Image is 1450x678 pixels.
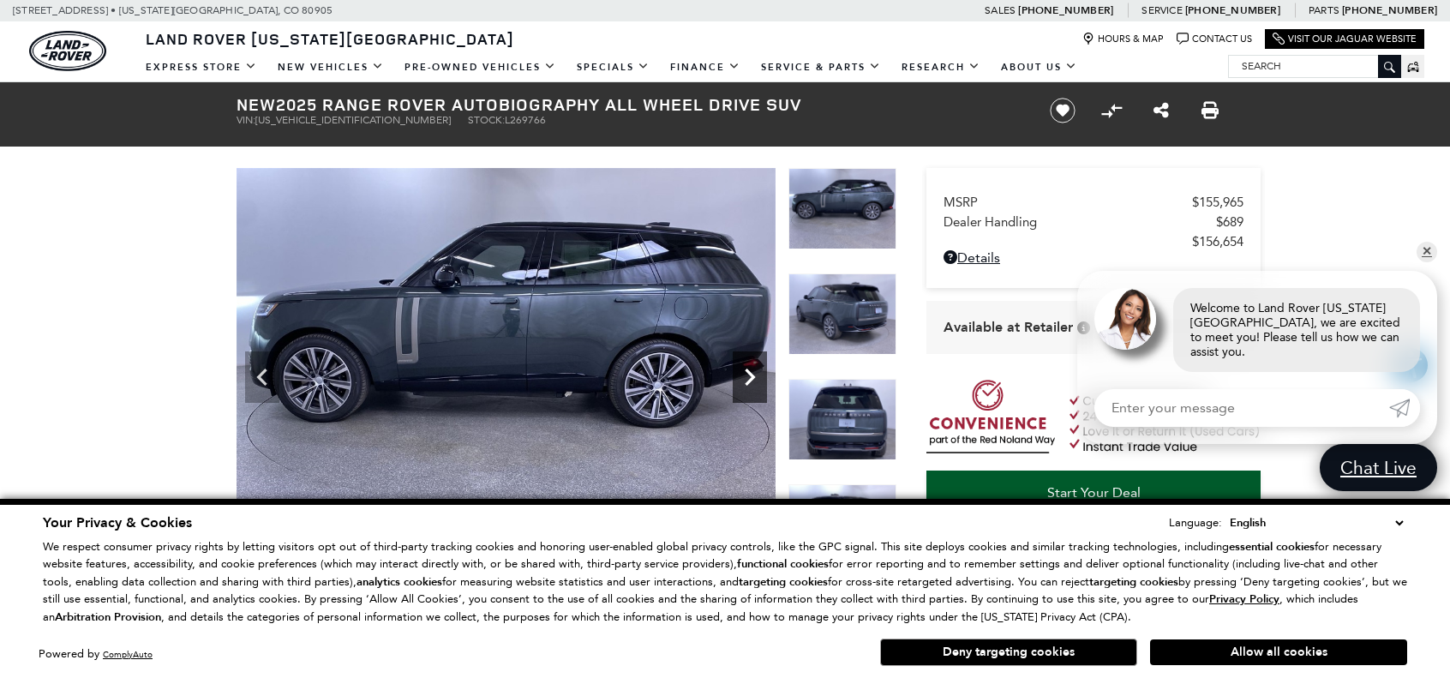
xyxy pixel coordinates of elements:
[788,168,896,249] img: New 2025 Belgravia Green LAND ROVER Autobiography image 10
[739,574,828,590] strong: targeting cookies
[255,114,451,126] span: [US_VEHICLE_IDENTIFICATION_NUMBER]
[43,513,192,532] span: Your Privacy & Cookies
[660,52,751,82] a: Finance
[1389,389,1420,427] a: Submit
[1047,484,1141,501] span: Start Your Deal
[991,52,1087,82] a: About Us
[237,168,776,573] img: New 2025 Belgravia Green LAND ROVER Autobiography image 10
[245,351,279,403] div: Previous
[267,52,394,82] a: New Vehicles
[1229,56,1400,76] input: Search
[733,351,767,403] div: Next
[985,4,1016,16] span: Sales
[39,649,153,660] div: Powered by
[1273,33,1417,45] a: Visit Our Jaguar Website
[29,31,106,71] img: Land Rover
[13,4,333,16] a: [STREET_ADDRESS] • [US_STATE][GEOGRAPHIC_DATA], CO 80905
[394,52,566,82] a: Pre-Owned Vehicles
[1044,97,1082,124] button: Save vehicle
[891,52,991,82] a: Research
[944,214,1243,230] a: Dealer Handling $689
[1153,100,1169,121] a: Share this New 2025 Range Rover Autobiography All Wheel Drive SUV
[135,52,1087,82] nav: Main Navigation
[1094,389,1389,427] input: Enter your message
[1209,591,1279,607] u: Privacy Policy
[1018,3,1113,17] a: [PHONE_NUMBER]
[1229,539,1315,555] strong: essential cookies
[788,484,896,566] img: New 2025 Belgravia Green LAND ROVER Autobiography image 13
[1089,574,1178,590] strong: targeting cookies
[737,556,829,572] strong: functional cookies
[944,234,1243,249] a: $156,654
[566,52,660,82] a: Specials
[788,273,896,355] img: New 2025 Belgravia Green LAND ROVER Autobiography image 11
[788,379,896,460] img: New 2025 Belgravia Green LAND ROVER Autobiography image 12
[1141,4,1182,16] span: Service
[29,31,106,71] a: land-rover
[944,195,1243,210] a: MSRP $155,965
[944,318,1073,337] span: Available at Retailer
[237,93,276,116] strong: New
[880,639,1137,666] button: Deny targeting cookies
[926,471,1261,515] a: Start Your Deal
[1185,3,1280,17] a: [PHONE_NUMBER]
[1192,195,1243,210] span: $155,965
[468,114,505,126] span: Stock:
[237,114,255,126] span: VIN:
[1309,4,1339,16] span: Parts
[1342,3,1437,17] a: [PHONE_NUMBER]
[43,538,1407,627] p: We respect consumer privacy rights by letting visitors opt out of third-party tracking cookies an...
[237,95,1021,114] h1: 2025 Range Rover Autobiography All Wheel Drive SUV
[1099,98,1124,123] button: Compare Vehicle
[505,114,546,126] span: L269766
[1094,288,1156,350] img: Agent profile photo
[751,52,891,82] a: Service & Parts
[135,28,524,49] a: Land Rover [US_STATE][GEOGRAPHIC_DATA]
[1216,214,1243,230] span: $689
[944,249,1243,266] a: Details
[1192,234,1243,249] span: $156,654
[1225,513,1407,532] select: Language Select
[1150,639,1407,665] button: Allow all cookies
[103,649,153,660] a: ComplyAuto
[1173,288,1420,372] div: Welcome to Land Rover [US_STATE][GEOGRAPHIC_DATA], we are excited to meet you! Please tell us how...
[944,214,1216,230] span: Dealer Handling
[1169,517,1222,528] div: Language:
[357,574,442,590] strong: analytics cookies
[1320,444,1437,491] a: Chat Live
[1201,100,1219,121] a: Print this New 2025 Range Rover Autobiography All Wheel Drive SUV
[1332,456,1425,479] span: Chat Live
[1177,33,1252,45] a: Contact Us
[146,28,514,49] span: Land Rover [US_STATE][GEOGRAPHIC_DATA]
[1082,33,1164,45] a: Hours & Map
[944,195,1192,210] span: MSRP
[135,52,267,82] a: EXPRESS STORE
[55,609,161,625] strong: Arbitration Provision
